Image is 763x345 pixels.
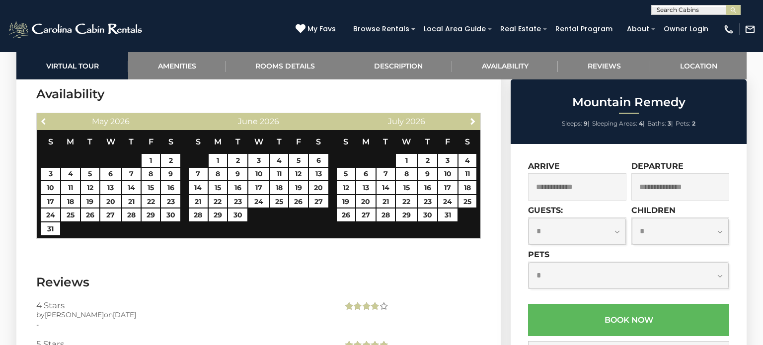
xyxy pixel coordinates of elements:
[48,137,53,146] span: Sunday
[188,195,208,208] td: $448
[235,137,240,146] span: Tuesday
[248,181,269,194] a: 17
[270,181,289,195] td: $442
[128,52,226,79] a: Amenities
[647,120,666,127] span: Baths:
[149,137,153,146] span: Friday
[438,181,458,194] a: 17
[622,21,654,37] a: About
[81,195,99,208] a: 19
[356,167,376,181] td: $650
[100,168,121,181] a: 6
[336,167,356,181] td: $624
[270,153,289,167] td: $349
[189,168,207,181] a: 7
[100,208,122,222] td: $291
[289,181,307,194] a: 19
[438,195,458,208] td: $540
[396,195,417,208] a: 22
[248,168,269,181] a: 10
[228,181,248,195] td: $359
[418,168,437,181] a: 9
[80,181,100,195] td: $270
[458,195,477,208] td: $537
[376,167,395,181] td: $603
[228,181,247,194] a: 16
[631,161,684,171] label: Departure
[356,181,376,195] td: $554
[208,208,228,222] td: $467
[208,167,228,181] td: $325
[308,181,329,195] td: $524
[418,208,437,221] a: 30
[308,195,329,208] td: $546
[395,167,417,181] td: $530
[348,21,414,37] a: Browse Rentals
[45,310,104,319] span: [PERSON_NAME]
[122,208,141,222] td: $335
[160,208,181,222] td: $410
[438,195,458,208] a: 24
[160,195,181,208] td: $514
[122,167,141,181] td: $541
[61,208,79,221] a: 25
[228,195,248,208] td: $422
[337,195,355,208] a: 19
[228,168,247,181] a: 9
[647,117,673,130] li: |
[277,137,282,146] span: Thursday
[528,161,560,171] label: Arrive
[377,168,395,181] a: 7
[106,137,115,146] span: Wednesday
[723,24,734,35] img: phone-regular-white.png
[161,168,180,181] a: 9
[228,154,247,167] a: 2
[100,208,121,221] a: 27
[254,137,263,146] span: Wednesday
[584,120,588,127] strong: 9
[161,154,180,167] a: 2
[458,168,476,181] a: 11
[208,181,228,195] td: $354
[122,208,141,221] a: 28
[418,195,437,208] a: 23
[161,195,180,208] a: 23
[383,137,388,146] span: Tuesday
[445,137,450,146] span: Friday
[41,195,60,208] a: 17
[458,181,476,194] a: 18
[396,154,417,167] a: 1
[248,195,270,208] td: $436
[639,120,643,127] strong: 4
[61,181,79,194] a: 11
[238,117,258,126] span: June
[377,195,395,208] a: 21
[417,181,438,195] td: $569
[344,52,452,79] a: Description
[189,208,207,221] a: 28
[388,117,404,126] span: July
[228,208,247,221] a: 30
[377,181,395,194] a: 14
[141,195,160,208] td: $529
[161,181,180,194] a: 16
[562,120,582,127] span: Sleeps:
[309,154,328,167] a: 6
[92,117,108,126] span: May
[168,137,173,146] span: Saturday
[376,195,395,208] td: $497
[438,153,458,167] td: $697
[309,195,328,208] a: 27
[188,208,208,222] td: $454
[270,181,288,194] a: 18
[458,195,476,208] a: 25
[438,208,458,222] td: $487
[160,167,181,181] td: $669
[189,181,207,194] a: 14
[336,181,356,195] td: $630
[309,168,328,181] a: 13
[692,120,695,127] strong: 2
[676,120,690,127] span: Pets:
[7,19,145,39] img: White-1-2.png
[228,167,248,181] td: $319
